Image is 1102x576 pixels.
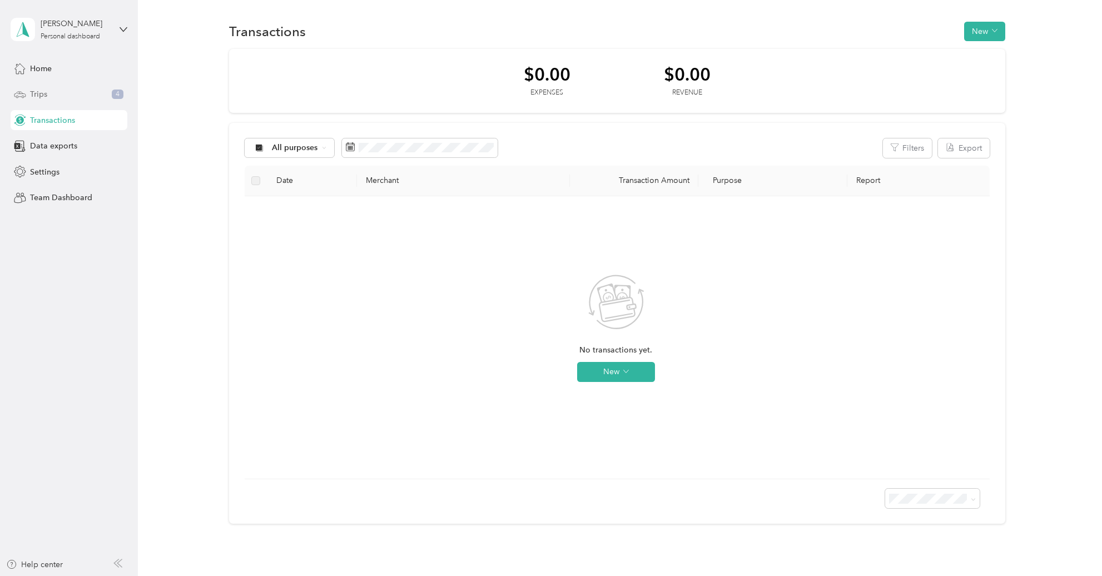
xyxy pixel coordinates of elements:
[30,115,75,126] span: Transactions
[664,88,711,98] div: Revenue
[41,33,100,40] div: Personal dashboard
[30,63,52,75] span: Home
[272,144,318,152] span: All purposes
[664,64,711,84] div: $0.00
[229,26,306,37] h1: Transactions
[267,166,357,196] th: Date
[883,138,932,158] button: Filters
[6,559,63,570] button: Help center
[112,90,123,100] span: 4
[30,88,47,100] span: Trips
[30,166,59,178] span: Settings
[964,22,1005,41] button: New
[41,18,110,29] div: [PERSON_NAME]
[30,192,92,203] span: Team Dashboard
[1040,514,1102,576] iframe: Everlance-gr Chat Button Frame
[577,362,655,382] button: New
[579,344,652,356] span: No transactions yet.
[570,166,698,196] th: Transaction Amount
[707,176,742,185] span: Purpose
[847,166,990,196] th: Report
[938,138,990,158] button: Export
[357,166,570,196] th: Merchant
[30,140,77,152] span: Data exports
[524,88,570,98] div: Expenses
[524,64,570,84] div: $0.00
